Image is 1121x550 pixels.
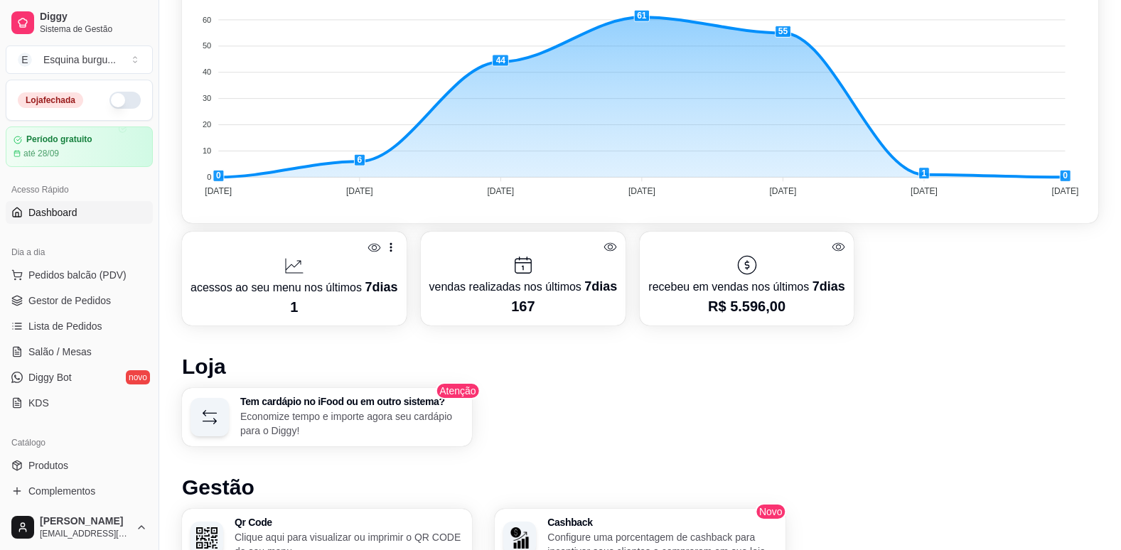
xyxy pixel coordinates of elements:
p: 167 [429,296,618,316]
img: Qr Code [196,527,218,549]
span: Diggy Bot [28,370,72,384]
a: Produtos [6,454,153,477]
span: Gestor de Pedidos [28,293,111,308]
span: Salão / Mesas [28,345,92,359]
a: Lista de Pedidos [6,315,153,338]
tspan: 30 [203,94,211,102]
p: 1 [191,297,398,317]
tspan: 0 [207,173,211,181]
span: 7 dias [584,279,617,293]
tspan: 10 [203,146,211,155]
a: Gestor de Pedidos [6,289,153,312]
button: Alterar Status [109,92,141,109]
span: Diggy [40,11,147,23]
span: [EMAIL_ADDRESS][DOMAIN_NAME] [40,528,130,539]
button: Select a team [6,45,153,74]
span: KDS [28,396,49,410]
div: Acesso Rápido [6,178,153,201]
div: Dia a dia [6,241,153,264]
a: Diggy Botnovo [6,366,153,389]
tspan: [DATE] [205,186,232,196]
span: Produtos [28,458,68,473]
img: Cashback [509,527,530,549]
tspan: [DATE] [911,186,938,196]
button: [PERSON_NAME][EMAIL_ADDRESS][DOMAIN_NAME] [6,510,153,544]
a: Salão / Mesas [6,340,153,363]
span: 7 dias [365,280,397,294]
h1: Loja [182,354,1098,379]
p: acessos ao seu menu nos últimos [191,277,398,297]
h3: Tem cardápio no iFood ou em outro sistema? [240,397,463,406]
button: Pedidos balcão (PDV) [6,264,153,286]
span: Dashboard [28,205,77,220]
div: Esquina burgu ... [43,53,116,67]
h3: Qr Code [235,517,463,527]
span: [PERSON_NAME] [40,515,130,528]
a: Dashboard [6,201,153,224]
h3: Cashback [547,517,776,527]
tspan: [DATE] [346,186,373,196]
p: recebeu em vendas nos últimos [648,276,844,296]
span: Sistema de Gestão [40,23,147,35]
span: 7 dias [812,279,845,293]
div: Catálogo [6,431,153,454]
tspan: [DATE] [628,186,655,196]
a: KDS [6,392,153,414]
a: Período gratuitoaté 28/09 [6,126,153,167]
article: até 28/09 [23,148,59,159]
div: Loja fechada [18,92,83,108]
span: Complementos [28,484,95,498]
span: Novo [755,503,787,520]
button: Tem cardápio no iFood ou em outro sistema?Economize tempo e importe agora seu cardápio para o Diggy! [182,388,472,446]
span: Pedidos balcão (PDV) [28,268,127,282]
tspan: [DATE] [1052,186,1079,196]
h1: Gestão [182,475,1098,500]
span: Atenção [435,382,480,399]
p: vendas realizadas nos últimos [429,276,618,296]
tspan: [DATE] [770,186,797,196]
tspan: 60 [203,16,211,24]
p: Economize tempo e importe agora seu cardápio para o Diggy! [240,409,463,438]
a: Complementos [6,480,153,502]
article: Período gratuito [26,134,92,145]
span: E [18,53,32,67]
tspan: 50 [203,41,211,50]
p: R$ 5.596,00 [648,296,844,316]
tspan: 40 [203,68,211,76]
a: DiggySistema de Gestão [6,6,153,40]
tspan: 20 [203,120,211,129]
tspan: [DATE] [487,186,514,196]
span: Lista de Pedidos [28,319,102,333]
